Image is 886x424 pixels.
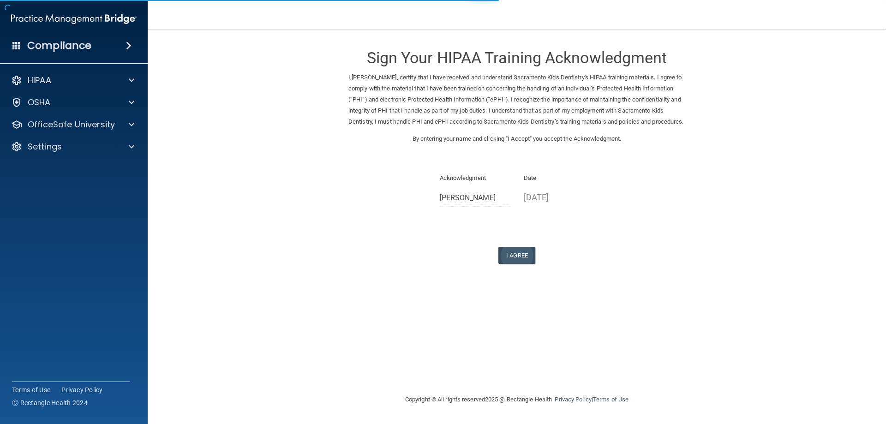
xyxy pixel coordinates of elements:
a: Privacy Policy [61,385,103,394]
a: Terms of Use [12,385,50,394]
button: I Agree [498,247,535,264]
a: OfficeSafe University [11,119,134,130]
p: OfficeSafe University [28,119,115,130]
a: OSHA [11,97,134,108]
p: OSHA [28,97,51,108]
span: Ⓒ Rectangle Health 2024 [12,398,88,407]
a: Terms of Use [593,396,629,403]
p: HIPAA [28,75,51,86]
p: Settings [28,141,62,152]
p: [DATE] [524,190,594,205]
input: Full Name [440,190,510,207]
div: Copyright © All rights reserved 2025 @ Rectangle Health | | [348,385,685,414]
p: I, , certify that I have received and understand Sacramento Kids Dentistry's HIPAA training mater... [348,72,685,127]
img: PMB logo [11,10,137,28]
a: Settings [11,141,134,152]
p: Date [524,173,594,184]
a: HIPAA [11,75,134,86]
p: Acknowledgment [440,173,510,184]
h3: Sign Your HIPAA Training Acknowledgment [348,49,685,66]
a: Privacy Policy [555,396,591,403]
p: By entering your name and clicking "I Accept" you accept the Acknowledgment. [348,133,685,144]
h4: Compliance [27,39,91,52]
ins: [PERSON_NAME] [352,74,396,81]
